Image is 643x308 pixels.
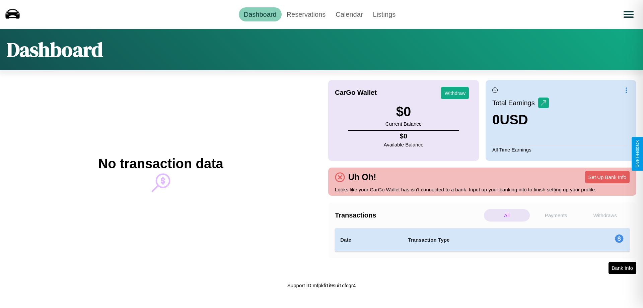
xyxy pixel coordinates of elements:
[441,87,469,99] button: Withdraw
[98,156,223,171] h2: No transaction data
[492,145,630,154] p: All Time Earnings
[335,89,377,97] h4: CarGo Wallet
[385,104,422,119] h3: $ 0
[533,209,579,222] p: Payments
[345,172,379,182] h4: Uh Oh!
[368,7,401,21] a: Listings
[492,97,538,109] p: Total Earnings
[582,209,628,222] p: Withdraws
[340,236,397,244] h4: Date
[384,140,424,149] p: Available Balance
[385,119,422,128] p: Current Balance
[408,236,560,244] h4: Transaction Type
[282,7,331,21] a: Reservations
[619,5,638,24] button: Open menu
[335,228,630,252] table: simple table
[384,132,424,140] h4: $ 0
[484,209,530,222] p: All
[585,171,630,183] button: Set Up Bank Info
[239,7,282,21] a: Dashboard
[7,36,103,63] h1: Dashboard
[635,140,640,168] div: Give Feedback
[287,281,356,290] p: Support ID: mfpkfi1i9sui1cfcgr4
[335,211,482,219] h4: Transactions
[492,112,549,127] h3: 0 USD
[331,7,368,21] a: Calendar
[609,262,636,274] button: Bank Info
[335,185,630,194] p: Looks like your CarGo Wallet has isn't connected to a bank. Input up your banking info to finish ...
